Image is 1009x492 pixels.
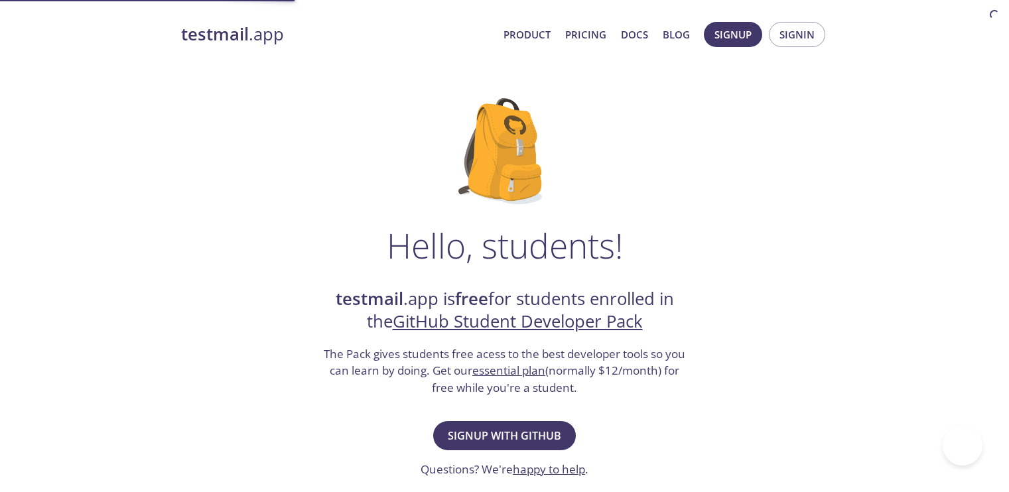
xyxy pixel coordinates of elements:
[393,310,643,333] a: GitHub Student Developer Pack
[322,345,687,397] h3: The Pack gives students free acess to the best developer tools so you can learn by doing. Get our...
[621,26,648,43] a: Docs
[455,287,488,310] strong: free
[448,426,561,445] span: Signup with GitHub
[504,26,551,43] a: Product
[769,22,825,47] button: Signin
[181,23,249,46] strong: testmail
[472,363,545,378] a: essential plan
[704,22,762,47] button: Signup
[181,23,493,46] a: testmail.app
[336,287,403,310] strong: testmail
[943,426,982,465] iframe: Help Scout Beacon - Open
[387,225,623,265] h1: Hello, students!
[433,421,576,450] button: Signup with GitHub
[663,26,690,43] a: Blog
[513,461,585,477] a: happy to help
[458,98,551,204] img: github-student-backpack.png
[779,26,815,43] span: Signin
[421,461,588,478] h3: Questions? We're .
[565,26,606,43] a: Pricing
[714,26,752,43] span: Signup
[322,288,687,334] h2: .app is for students enrolled in the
